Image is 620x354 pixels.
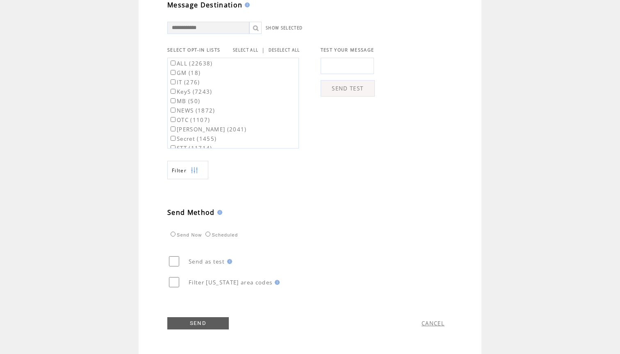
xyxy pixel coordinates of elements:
[171,126,176,131] input: [PERSON_NAME] (2041)
[225,259,232,264] img: help.gif
[169,88,212,95] label: KeyS (7243)
[167,317,229,329] a: SEND
[169,144,212,152] label: STT (11714)
[321,47,374,53] span: TEST YOUR MESSAGE
[321,80,375,97] a: SEND TEST
[266,25,303,31] a: SHOW SELECTED
[171,136,176,141] input: Secret (1455)
[169,60,213,67] label: ALL (22638)
[169,107,215,114] label: NEWS (1872)
[169,135,217,142] label: Secret (1455)
[171,145,176,150] input: STT (11714)
[171,61,176,65] input: ALL (22638)
[191,161,198,180] img: filters.png
[169,116,210,124] label: OTC (1107)
[169,79,200,86] label: IT (276)
[203,232,238,237] label: Scheduled
[233,47,258,53] a: SELECT ALL
[189,279,272,286] span: Filter [US_STATE] area codes
[171,232,176,237] input: Send Now
[167,47,220,53] span: SELECT OPT-IN LISTS
[242,2,250,7] img: help.gif
[422,320,444,327] a: CANCEL
[171,98,176,103] input: MB (50)
[169,97,200,105] label: MB (50)
[172,167,187,174] span: Show filters
[169,232,202,237] label: Send Now
[205,232,210,237] input: Scheduled
[269,47,300,53] a: DESELECT ALL
[169,126,247,133] label: [PERSON_NAME] (2041)
[169,69,201,77] label: GM (18)
[189,258,225,265] span: Send as test
[262,46,265,54] span: |
[171,108,176,113] input: NEWS (1872)
[171,70,176,75] input: GM (18)
[272,280,280,285] img: help.gif
[171,117,176,122] input: OTC (1107)
[167,208,215,217] span: Send Method
[171,79,176,84] input: IT (276)
[215,210,222,215] img: help.gif
[167,161,208,179] a: Filter
[171,89,176,94] input: KeyS (7243)
[167,0,242,9] span: Message Destination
